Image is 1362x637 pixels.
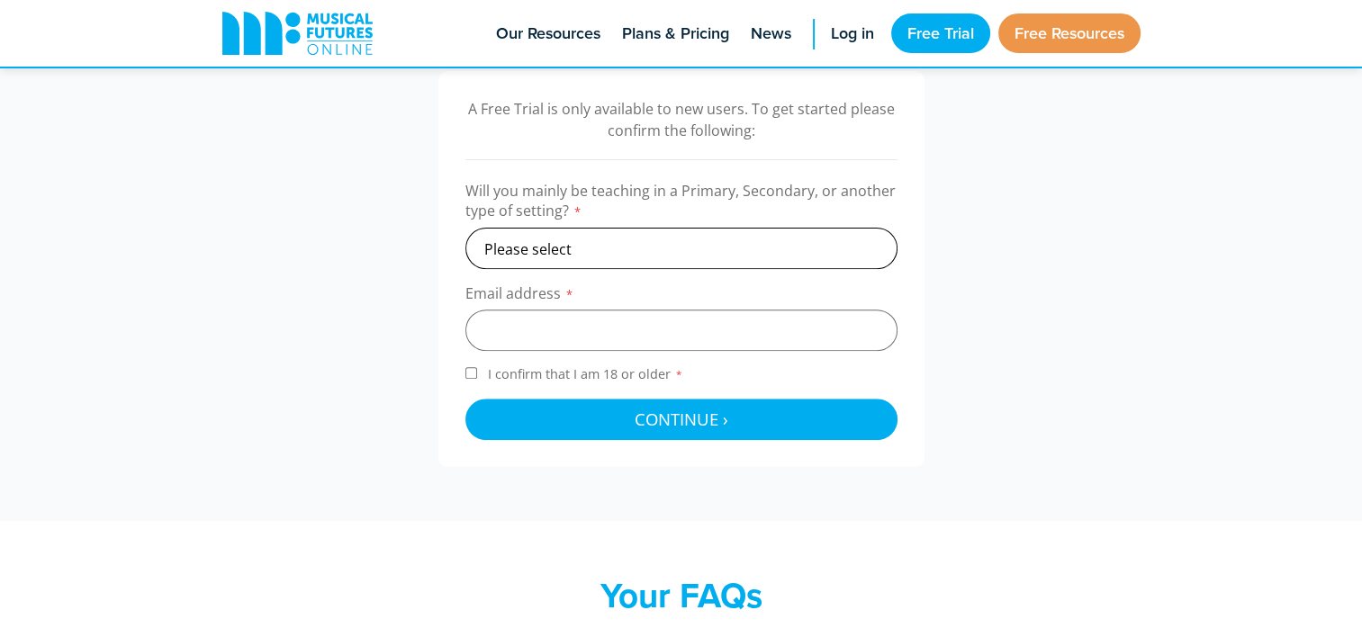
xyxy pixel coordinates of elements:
span: I confirm that I am 18 or older [484,365,687,382]
label: Will you mainly be teaching in a Primary, Secondary, or another type of setting? [465,181,897,228]
input: I confirm that I am 18 or older* [465,367,477,379]
label: Email address [465,283,897,310]
h2: Your FAQs [330,575,1033,616]
button: Continue › [465,399,897,440]
p: A Free Trial is only available to new users. To get started please confirm the following: [465,98,897,141]
span: Our Resources [496,22,600,46]
span: Log in [831,22,874,46]
a: Free Trial [891,13,990,53]
span: Plans & Pricing [622,22,729,46]
a: Free Resources [998,13,1141,53]
span: Continue › [635,408,728,430]
span: News [751,22,791,46]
